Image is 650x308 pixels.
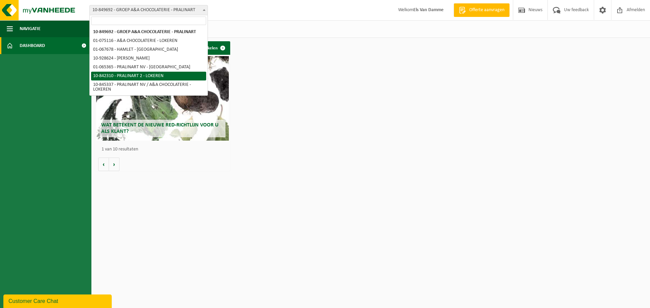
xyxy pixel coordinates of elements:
span: 10-849692 - GROEP A&A CHOCOLATERIE - PRALINART [90,5,208,15]
button: Vorige [98,158,109,171]
span: 10-849692 - GROEP A&A CHOCOLATERIE - PRALINART [89,5,208,15]
iframe: chat widget [3,293,113,308]
strong: Els Van Damme [413,7,443,13]
li: 10-928624 - [PERSON_NAME] [91,54,206,63]
li: 01-067678 - HAMLET - [GEOGRAPHIC_DATA] [91,45,206,54]
span: Offerte aanvragen [468,7,506,14]
a: Wat betekent de nieuwe RED-richtlijn voor u als klant? [96,56,229,141]
a: Offerte aanvragen [454,3,510,17]
li: 10-842310 - PRALINART 2 - LOKEREN [91,72,206,80]
li: 01-075116 - A&A CHOCOLATERIE - LOKEREN [91,37,206,45]
span: Dashboard [20,37,45,54]
p: 1 van 10 resultaten [102,147,227,152]
span: Wat betekent de nieuwe RED-richtlijn voor u als klant? [101,122,218,134]
li: 10-849692 - GROEP A&A CHOCOLATERIE - PRALINART [91,28,206,37]
a: Alle artikelen [188,41,230,55]
li: 01-065365 - PRALINART NV - [GEOGRAPHIC_DATA] [91,63,206,72]
span: Navigatie [20,20,41,37]
li: 10-845337 - PRALINART NV / A&A CHOCOLATERIE - LOKEREN [91,80,206,94]
button: Volgende [109,158,120,171]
